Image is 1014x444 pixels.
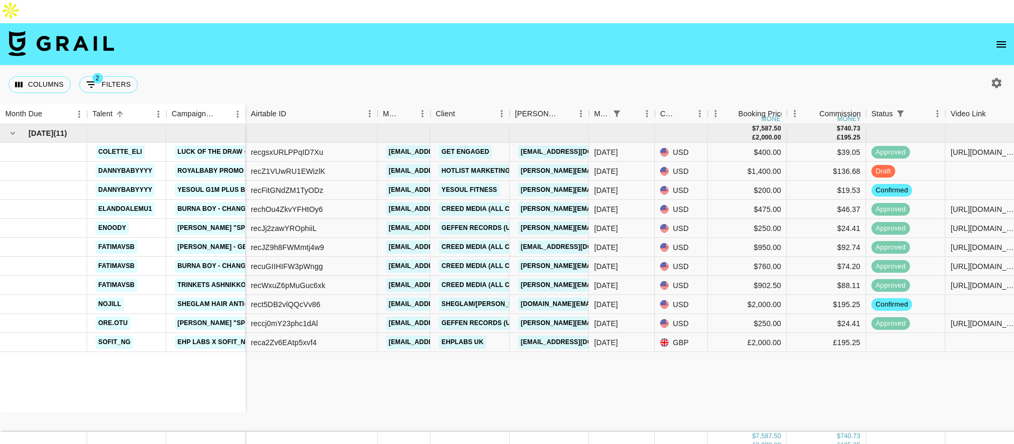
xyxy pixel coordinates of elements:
a: [EMAIL_ADDRESS][DOMAIN_NAME] [386,240,504,254]
button: hide children [5,126,20,141]
div: USD [655,162,708,181]
div: Sep '25 [594,166,618,177]
a: colette_eli [96,145,145,159]
div: Month Due [5,104,42,124]
div: Sep '25 [594,318,618,329]
a: [EMAIL_ADDRESS][DOMAIN_NAME] [386,298,504,311]
a: [PERSON_NAME][EMAIL_ADDRESS][DOMAIN_NAME] [518,164,690,178]
div: 7,587.50 [756,124,781,133]
div: $24.41 [787,314,866,333]
div: Sep '25 [594,185,618,196]
button: Sort [112,107,127,122]
button: Menu [415,106,430,122]
span: confirmed [871,300,912,310]
span: approved [871,319,910,329]
div: recuGIIHIFW3pWngg [251,261,323,272]
div: Sep '25 [594,223,618,234]
button: Sort [804,106,819,121]
div: 740.73 [840,432,860,441]
span: approved [871,243,910,253]
a: [PERSON_NAME][EMAIL_ADDRESS][PERSON_NAME][DOMAIN_NAME] [518,221,745,235]
div: $ [752,124,756,133]
div: Manager [378,104,430,124]
div: Sep '25 [594,147,618,158]
div: USD [655,295,708,314]
div: $1,400.00 [708,162,787,181]
button: Menu [639,106,655,122]
a: nojill [96,298,124,311]
div: USD [655,276,708,295]
div: $46.37 [787,200,866,219]
div: Month Due [589,104,655,124]
a: [EMAIL_ADDRESS][DOMAIN_NAME] [518,336,636,349]
div: $2,000.00 [708,295,787,314]
div: recZ1VUwRU1EWizlK [251,166,325,177]
div: money [762,116,785,122]
div: Status [866,104,945,124]
button: Menu [929,106,945,122]
div: Booking Price [738,104,785,124]
div: Airtable ID [251,104,286,124]
a: [EMAIL_ADDRESS][DOMAIN_NAME] [518,145,636,159]
a: Trinkets ashnikko [175,279,248,292]
a: Creed Media (All Campaigns) [439,260,549,273]
div: money [837,116,861,122]
a: [EMAIL_ADDRESS][DOMAIN_NAME] [386,164,504,178]
a: [PERSON_NAME][EMAIL_ADDRESS][DOMAIN_NAME] [518,183,690,197]
div: recWxuZ6pMuGuc6xk [251,280,325,291]
button: Menu [787,106,803,122]
button: open drawer [991,34,1012,55]
a: [EMAIL_ADDRESS][DOMAIN_NAME] [386,221,504,235]
a: [PERSON_NAME] "Spend it" Sped Up [175,221,303,235]
button: Sort [908,106,923,121]
a: [PERSON_NAME][EMAIL_ADDRESS][DOMAIN_NAME] [518,202,690,216]
div: USD [655,181,708,200]
div: recFitGNdZM1TyODz [251,185,323,196]
div: [PERSON_NAME] [515,104,558,124]
a: fatimavsb [96,240,137,254]
div: $74.20 [787,257,866,276]
button: Sort [42,107,57,122]
a: [PERSON_NAME] "Spend it" Sped Up [175,317,303,330]
button: Show filters [893,106,908,121]
div: $24.41 [787,219,866,238]
a: Burna Boy - Change Your Mind (feat. [GEOGRAPHIC_DATA]) [175,202,386,216]
div: Client [436,104,455,124]
div: Commission [819,104,861,124]
div: reca2Zv6EAtp5xvf4 [251,337,317,348]
a: enoody [96,221,129,235]
div: Talent [92,104,112,124]
div: Campaign (Type) [166,104,246,124]
a: Creed Media (All Campaigns) [439,279,549,292]
div: USD [655,257,708,276]
div: Airtable ID [246,104,378,124]
span: approved [871,205,910,215]
span: [DATE] [29,128,53,138]
div: £ [837,133,841,142]
div: 7,587.50 [756,432,781,441]
div: $19.53 [787,181,866,200]
a: [EMAIL_ADDRESS][DOMAIN_NAME] [386,145,504,159]
button: Select columns [8,76,71,93]
div: $902.50 [708,276,787,295]
a: fatimavsb [96,260,137,273]
div: Currency [655,104,708,124]
button: Show filters [79,76,138,93]
div: USD [655,238,708,257]
a: [PERSON_NAME][EMAIL_ADDRESS][PERSON_NAME][DOMAIN_NAME] [518,279,745,292]
div: Sep '25 [594,261,618,272]
div: $ [837,124,841,133]
button: Menu [692,106,708,122]
div: Talent [87,104,166,124]
a: [EMAIL_ADDRESS][DOMAIN_NAME] [518,240,636,254]
div: Manager [383,104,400,124]
div: Sep '25 [594,337,618,348]
a: Royalbaby Promo [175,164,247,178]
div: £2,000.00 [708,333,787,352]
div: USD [655,314,708,333]
div: Sep '25 [594,280,618,291]
a: ore.otu [96,317,130,330]
div: Client [430,104,510,124]
div: $200.00 [708,181,787,200]
a: Hotlist Marketing [439,164,513,178]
